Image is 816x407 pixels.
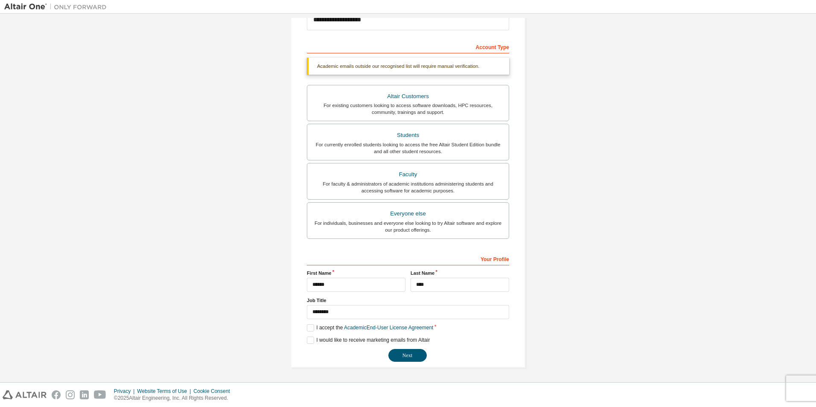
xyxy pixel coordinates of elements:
[312,208,504,220] div: Everyone else
[307,270,405,276] label: First Name
[137,388,193,395] div: Website Terms of Use
[312,220,504,233] div: For individuals, businesses and everyone else looking to try Altair software and explore our prod...
[193,388,235,395] div: Cookie Consent
[94,390,106,399] img: youtube.svg
[312,90,504,102] div: Altair Customers
[114,395,235,402] p: © 2025 Altair Engineering, Inc. All Rights Reserved.
[80,390,89,399] img: linkedin.svg
[411,270,509,276] label: Last Name
[312,169,504,180] div: Faculty
[66,390,75,399] img: instagram.svg
[312,141,504,155] div: For currently enrolled students looking to access the free Altair Student Edition bundle and all ...
[307,40,509,53] div: Account Type
[307,337,430,344] label: I would like to receive marketing emails from Altair
[312,180,504,194] div: For faculty & administrators of academic institutions administering students and accessing softwa...
[312,129,504,141] div: Students
[307,58,509,75] div: Academic emails outside our recognised list will require manual verification.
[52,390,61,399] img: facebook.svg
[312,102,504,116] div: For existing customers looking to access software downloads, HPC resources, community, trainings ...
[3,390,47,399] img: altair_logo.svg
[4,3,111,11] img: Altair One
[114,388,137,395] div: Privacy
[307,252,509,265] div: Your Profile
[388,349,427,362] button: Next
[307,297,509,304] label: Job Title
[344,325,433,331] a: Academic End-User License Agreement
[307,324,433,331] label: I accept the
